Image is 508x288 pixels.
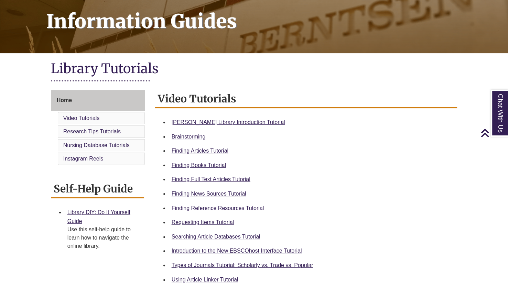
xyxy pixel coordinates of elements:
a: Finding News Sources Tutorial [172,191,246,197]
h1: Library Tutorials [51,60,457,78]
div: Guide Page Menu [51,90,145,166]
a: Instagram Reels [63,156,104,162]
a: Brainstorming [172,134,206,140]
a: Using Article Linker Tutorial [172,277,238,283]
a: Finding Articles Tutorial [172,148,228,154]
a: Requesting Items Tutorial [172,219,234,225]
a: [PERSON_NAME] Library Introduction Tutorial [172,119,285,125]
a: Library DIY: Do It Yourself Guide [67,209,130,224]
h2: Video Tutorials [155,90,457,108]
span: Home [57,97,72,103]
div: Use this self-help guide to learn how to navigate the online library. [67,225,139,250]
a: Back to Top [480,128,506,137]
a: Video Tutorials [63,115,100,121]
a: Introduction to the New EBSCOhost Interface Tutorial [172,248,302,254]
a: Research Tips Tutorials [63,129,121,134]
a: Finding Reference Resources Tutorial [172,205,264,211]
a: Nursing Database Tutorials [63,142,130,148]
a: Searching Article Databases Tutorial [172,234,260,240]
a: Types of Journals Tutorial: Scholarly vs. Trade vs. Popular [172,262,313,268]
h2: Self-Help Guide [51,180,144,198]
a: Home [51,90,145,111]
a: Finding Full Text Articles Tutorial [172,176,250,182]
a: Finding Books Tutorial [172,162,226,168]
